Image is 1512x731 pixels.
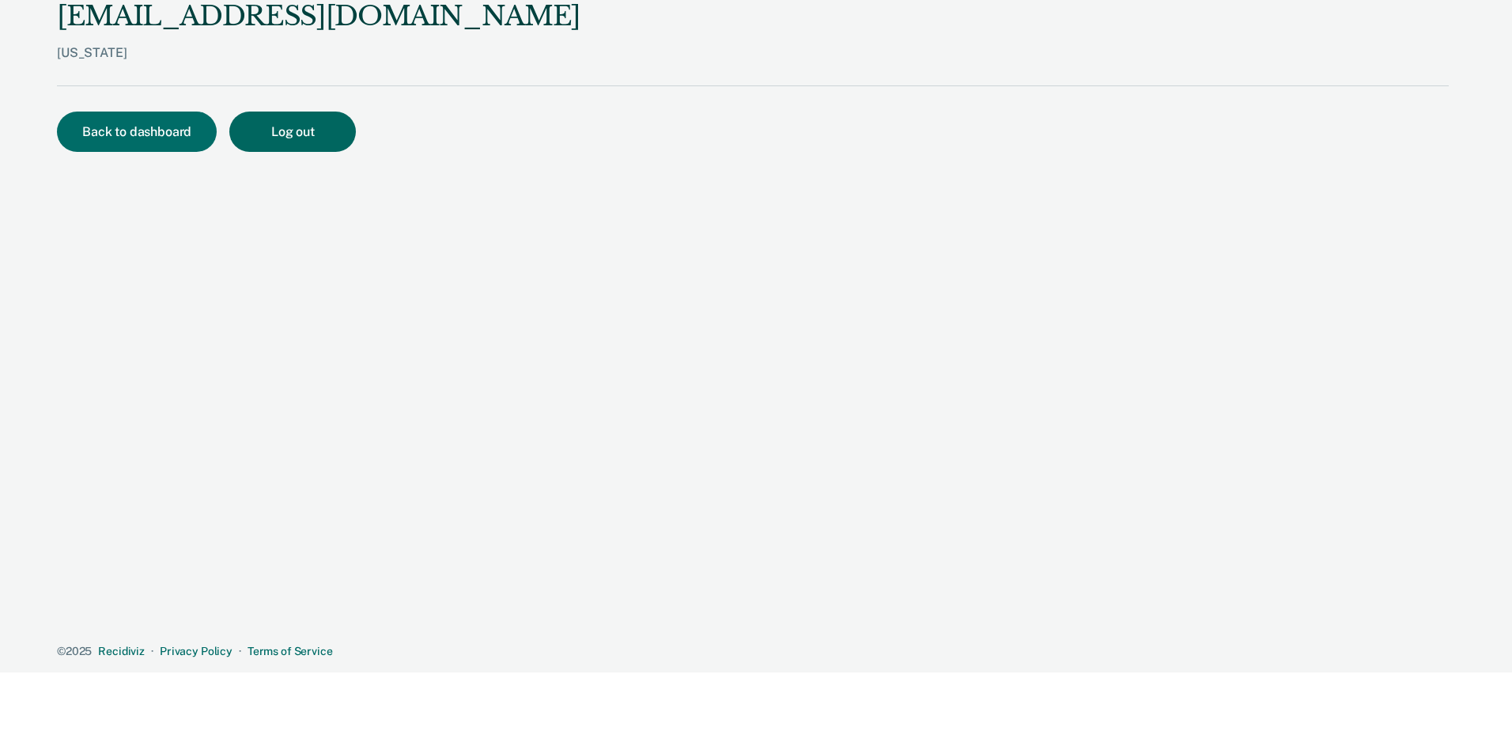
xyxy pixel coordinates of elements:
div: · · [57,645,1449,658]
img: Profile image for Kim [45,9,70,34]
div: Rylee R. says… [13,371,304,527]
button: Upload attachment [75,518,88,531]
div: Hey [PERSON_NAME], okay I think I've gotten to the bottom of this. Residents will only show up in... [13,116,259,321]
a: Terms of Service [248,645,333,657]
button: Log out [229,112,356,152]
h1: [PERSON_NAME] [77,8,180,20]
p: Active in the last 15m [77,20,190,36]
div: [DATE] [13,95,304,116]
a: Recidiviz [98,645,145,657]
div: Yes, I believe that's true. But from what I'm hearing it should be the other way around? [25,26,247,73]
button: Home [248,6,278,36]
button: Emoji picker [25,518,37,531]
div: Close [278,6,306,35]
a: Privacy Policy [160,645,232,657]
div: [DATE] [13,350,304,371]
div: ​ [25,280,247,311]
div: [PERSON_NAME] • 19h ago [25,324,156,334]
div: Yes, I believe that's true. But from what I'm hearing it should be the other way around? [13,17,259,82]
div: Kim says… [13,116,304,350]
button: go back [10,6,40,36]
textarea: Message… [13,485,303,512]
div: Hey [PERSON_NAME], okay I think I've gotten to the bottom of this. Residents will only show up in... [25,126,247,281]
div: Kim says… [13,17,304,95]
div: Yes they were both at JRMU (min unit) However, they had referrals submitted to BTC (Adult Transit... [57,371,304,514]
button: Send a message… [271,512,297,537]
button: Gif picker [50,518,62,531]
a: Back to dashboard [57,126,229,138]
div: [US_STATE] [57,45,580,85]
button: Back to dashboard [57,112,217,152]
div: Yes they were both at JRMU (min unit) However, they had referrals submitted to BTC (Adult Transit... [70,381,291,505]
span: © 2025 [57,645,92,657]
